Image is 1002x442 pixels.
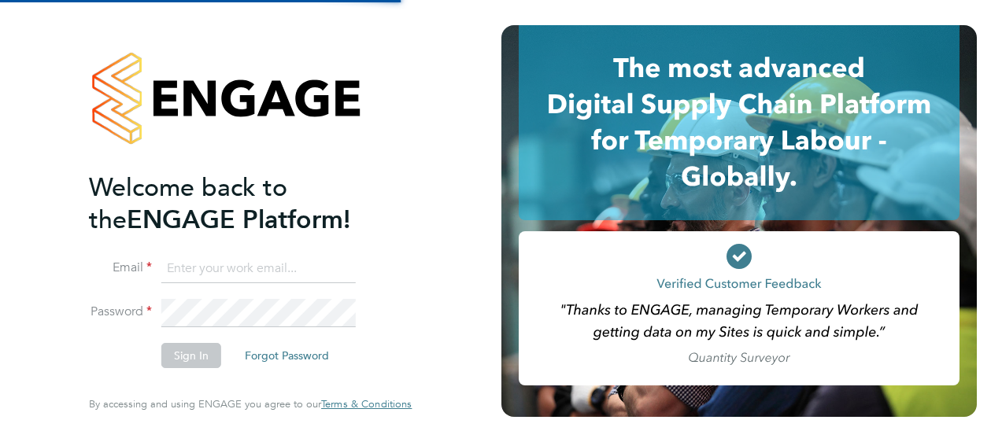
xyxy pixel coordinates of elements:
h2: ENGAGE Platform! [89,171,396,236]
label: Email [89,260,152,276]
a: Terms & Conditions [321,398,412,411]
input: Enter your work email... [161,255,356,283]
button: Sign In [161,343,221,368]
button: Forgot Password [232,343,342,368]
label: Password [89,304,152,320]
span: Welcome back to the [89,172,287,235]
span: By accessing and using ENGAGE you agree to our [89,397,412,411]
